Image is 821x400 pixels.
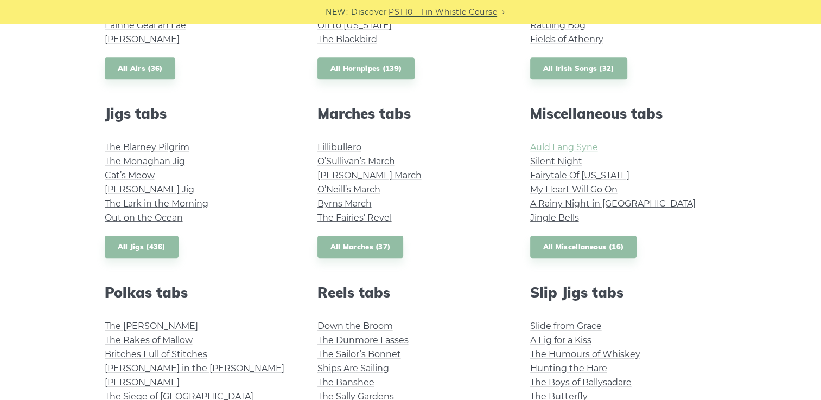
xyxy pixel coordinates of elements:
[317,184,380,195] a: O’Neill’s March
[317,57,415,80] a: All Hornpipes (139)
[105,377,180,388] a: [PERSON_NAME]
[317,349,401,359] a: The Sailor’s Bonnet
[530,156,582,166] a: Silent Night
[530,284,717,301] h2: Slip Jigs tabs
[105,284,291,301] h2: Polkas tabs
[317,321,393,331] a: Down the Broom
[317,198,372,209] a: Byrns March
[317,156,395,166] a: O’Sullivan’s March
[105,363,284,373] a: [PERSON_NAME] in the [PERSON_NAME]
[105,198,208,209] a: The Lark in the Morning
[530,105,717,122] h2: Miscellaneous tabs
[105,236,179,258] a: All Jigs (436)
[530,184,618,195] a: My Heart Will Go On
[105,156,185,166] a: The Monaghan Jig
[105,184,194,195] a: [PERSON_NAME] Jig
[326,6,348,18] span: NEW:
[317,335,409,345] a: The Dunmore Lasses
[105,335,193,345] a: The Rakes of Mallow
[530,20,585,30] a: Rattling Bog
[530,321,602,331] a: Slide from Grace
[105,212,183,223] a: Out on the Ocean
[530,377,632,388] a: The Boys of Ballysadare
[105,170,155,180] a: Cat’s Meow
[317,363,389,373] a: Ships Are Sailing
[317,212,392,223] a: The Fairies’ Revel
[317,105,504,122] h2: Marches tabs
[105,105,291,122] h2: Jigs tabs
[530,363,607,373] a: Hunting the Hare
[389,6,497,18] a: PST10 - Tin Whistle Course
[530,236,637,258] a: All Miscellaneous (16)
[105,57,176,80] a: All Airs (36)
[105,142,189,152] a: The Blarney Pilgrim
[317,377,374,388] a: The Banshee
[317,284,504,301] h2: Reels tabs
[105,349,207,359] a: Britches Full of Stitches
[317,170,422,180] a: [PERSON_NAME] March
[530,142,598,152] a: Auld Lang Syne
[530,335,591,345] a: A Fig for a Kiss
[530,212,579,223] a: Jingle Bells
[530,170,629,180] a: Fairytale Of [US_STATE]
[530,198,696,209] a: A Rainy Night in [GEOGRAPHIC_DATA]
[105,321,198,331] a: The [PERSON_NAME]
[317,142,361,152] a: Lillibullero
[317,20,392,30] a: Off to [US_STATE]
[530,57,627,80] a: All Irish Songs (32)
[317,34,377,44] a: The Blackbird
[105,20,186,30] a: Fáinne Geal an Lae
[317,236,404,258] a: All Marches (37)
[530,34,603,44] a: Fields of Athenry
[530,349,640,359] a: The Humours of Whiskey
[105,34,180,44] a: [PERSON_NAME]
[351,6,387,18] span: Discover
